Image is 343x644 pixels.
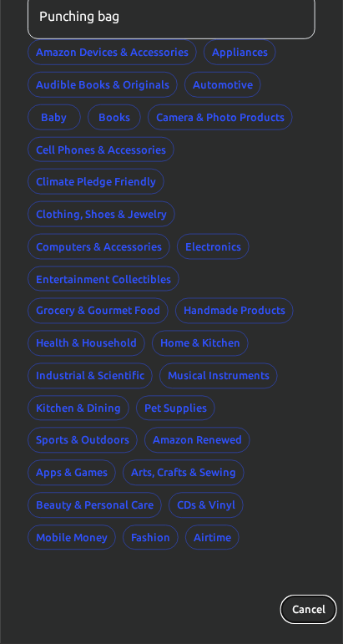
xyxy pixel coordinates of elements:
button: Mobile Money [28,525,116,551]
button: Home & Kitchen [152,331,249,357]
button: Books [88,104,141,130]
button: Grocery & Gourmet Food [28,298,169,324]
button: Sports & Outdoors [28,428,138,454]
button: Arts, Crafts & Sewing [123,460,245,486]
button: Handmade Products [175,298,294,324]
button: Computers & Accessories [28,234,170,260]
button: Baby [28,104,81,130]
button: Camera & Photo Products [148,104,293,130]
button: Amazon Devices & Accessories [28,39,197,65]
button: Beauty & Personal Care [28,493,162,519]
button: Audible Books & Originals [28,72,178,98]
button: Electronics [177,234,250,260]
button: Amazon Renewed [144,428,250,454]
button: Pet Supplies [136,396,215,422]
button: Apps & Games [28,460,116,486]
button: Cancel [282,597,335,623]
button: Clothing, Shoes & Jewelry [28,201,175,227]
button: CDs & Vinyl [169,493,244,519]
button: Musical Instruments [159,363,278,389]
button: Appliances [204,39,276,65]
button: Climate Pledge Friendly [28,169,164,195]
button: Cell Phones & Accessories [28,137,174,163]
button: Entertainment Collectibles [28,266,179,292]
button: Airtime [185,525,240,551]
button: Health & Household [28,331,145,357]
button: Fashion [123,525,179,551]
button: Industrial & Scientific [28,363,153,389]
button: Kitchen & Dining [28,396,129,422]
button: Automotive [184,72,261,98]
